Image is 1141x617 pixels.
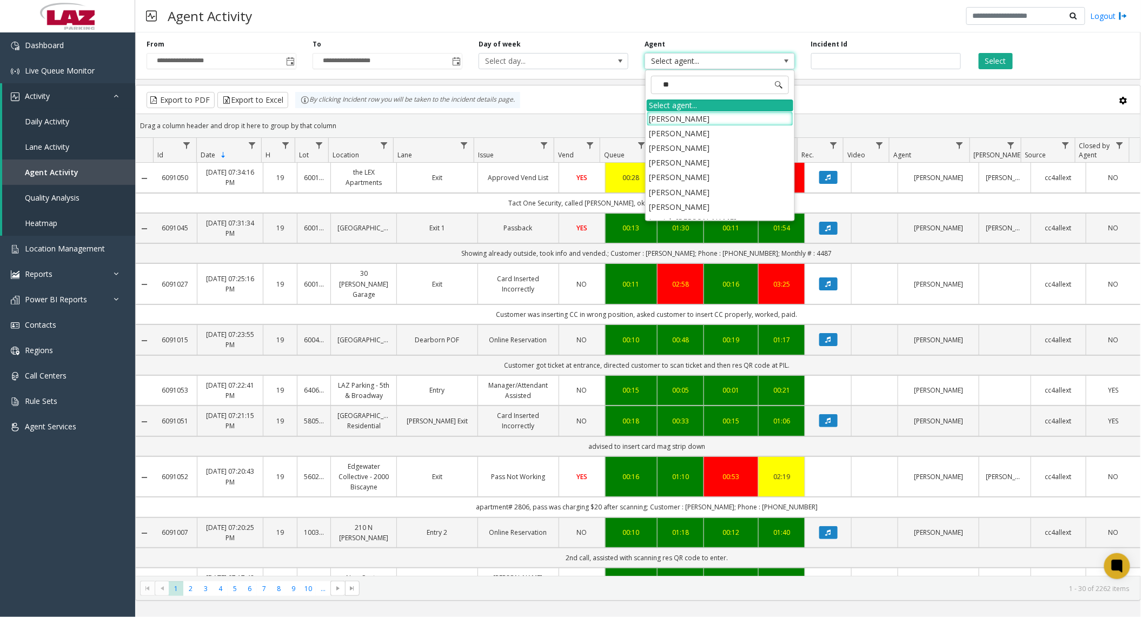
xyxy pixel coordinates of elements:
td: Showing already outside, took info and vended.; Customer : [PERSON_NAME]; Phone : [PHONE_NUMBER];... [153,243,1140,263]
span: Heatmap [25,218,57,228]
span: NO [1108,528,1118,537]
a: NO [566,335,599,345]
span: NO [1108,280,1118,289]
a: 00:48 [664,335,697,345]
li: [PERSON_NAME] [647,155,793,170]
label: From [147,39,164,49]
a: 640601 [304,385,324,395]
a: 00:16 [711,279,752,289]
a: Dearborn POF [403,335,471,345]
a: Activity [2,83,135,109]
a: [PERSON_NAME] [905,335,972,345]
a: 00:21 [765,385,798,395]
a: [DATE] 07:20:43 PM [204,466,256,487]
span: [PERSON_NAME] [974,150,1023,160]
a: [DATE] 07:23:55 PM [204,329,256,350]
a: Daily Activity [2,109,135,134]
span: Sortable [219,151,228,160]
span: Page 7 [257,581,271,596]
button: Export to PDF [147,92,215,108]
span: Power BI Reports [25,294,87,304]
a: [PERSON_NAME] [905,527,972,538]
span: Page 3 [198,581,213,596]
span: Select agent... [645,54,764,69]
a: Exit [403,279,471,289]
span: Page 5 [228,581,242,596]
a: Agent Filter Menu [952,138,967,152]
a: NO [1093,335,1134,345]
label: Agent [645,39,665,49]
a: NO [1093,472,1134,482]
a: YES [566,173,599,183]
span: NO [577,416,587,426]
div: 00:13 [612,223,651,233]
span: Toggle popup [450,54,462,69]
a: Exit [403,472,471,482]
span: YES [1108,416,1118,426]
a: [GEOGRAPHIC_DATA] [337,335,390,345]
a: Video Filter Menu [872,138,887,152]
a: Queue Filter Menu [634,138,649,152]
a: H Filter Menu [278,138,293,152]
a: 00:12 [711,527,752,538]
a: 19 [270,335,290,345]
a: Lane Activity [2,134,135,160]
a: cc4allext [1038,416,1079,426]
a: Approved Vend List [485,173,552,183]
span: Page 11 [316,581,330,596]
a: 01:17 [765,335,798,345]
a: cc4allext [1038,173,1079,183]
span: Dashboard [25,40,64,50]
a: 01:30 [664,223,697,233]
a: Closed by Agent Filter Menu [1112,138,1127,152]
a: Date Filter Menu [244,138,259,152]
div: 02:58 [664,279,697,289]
a: Location Filter Menu [376,138,391,152]
div: By clicking Incident row you will be taken to the incident details page. [295,92,520,108]
a: NO [1093,173,1134,183]
span: Daily Activity [25,116,69,127]
a: Online Reservation [485,335,552,345]
a: [GEOGRAPHIC_DATA] [337,223,390,233]
span: Location Management [25,243,105,254]
div: 00:01 [711,385,752,395]
span: H [266,150,270,160]
div: 03:25 [765,279,798,289]
a: 00:11 [612,279,651,289]
a: [DATE] 07:17:48 PM [204,573,256,593]
a: 30 [PERSON_NAME] Garage [337,268,390,300]
span: Agent Activity [25,167,78,177]
a: 600156 [304,279,324,289]
a: Passback [485,223,552,233]
a: NO [1093,279,1134,289]
span: NO [577,386,587,395]
a: 00:11 [711,223,752,233]
span: Go to the next page [330,581,345,596]
a: 6091015 [160,335,190,345]
a: Collapse Details [136,224,153,233]
a: Vend Filter Menu [583,138,598,152]
a: cc4allext [1038,472,1079,482]
a: [DATE] 07:34:16 PM [204,167,256,188]
a: Edgewater Collective - 2000 Biscayne [337,461,390,493]
button: Export to Excel [217,92,288,108]
div: 00:33 [664,416,697,426]
a: 00:18 [612,416,651,426]
label: Day of week [479,39,521,49]
a: Agent Activity [2,160,135,185]
img: 'icon' [11,321,19,330]
a: 00:05 [664,385,697,395]
span: Page 8 [271,581,286,596]
a: [GEOGRAPHIC_DATA] Residential [337,410,390,431]
a: Heatmap [2,210,135,236]
a: [DATE] 07:21:15 PM [204,410,256,431]
a: 02:19 [765,472,798,482]
a: 600405 [304,335,324,345]
span: Page 4 [213,581,228,596]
